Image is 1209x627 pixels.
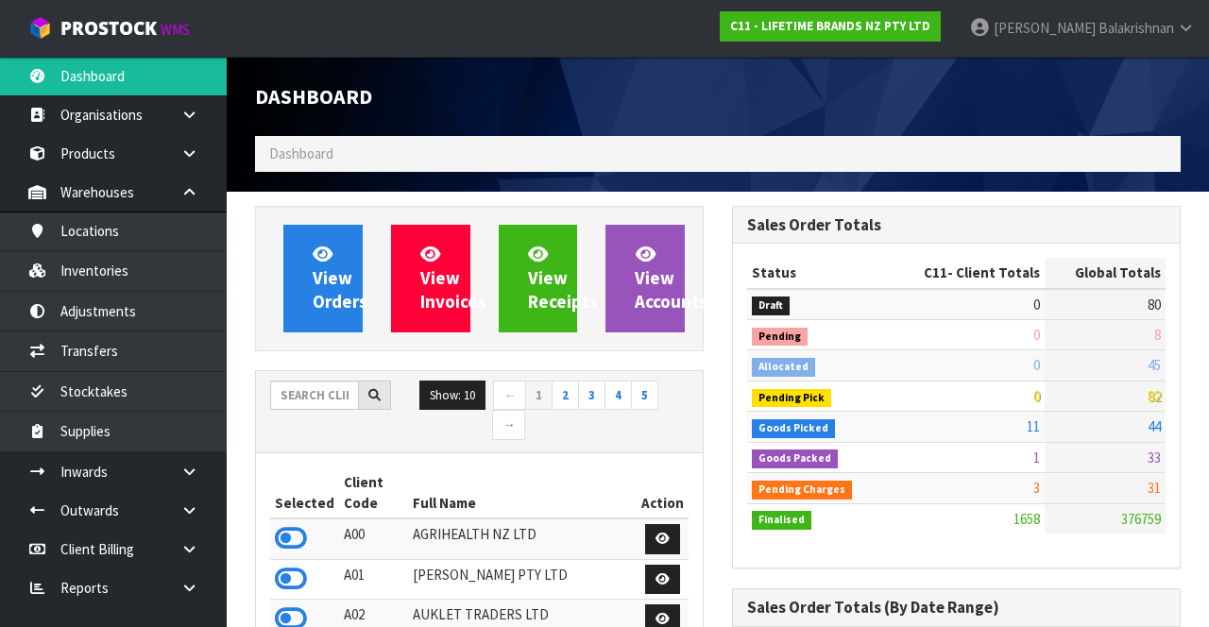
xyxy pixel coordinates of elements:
[604,381,632,411] a: 4
[1027,417,1040,435] span: 11
[492,410,525,440] a: →
[420,243,486,313] span: View Invoices
[752,328,808,347] span: Pending
[924,263,947,281] span: C11
[730,18,930,34] strong: C11 - LIFETIME BRANDS NZ PTY LTD
[270,467,339,518] th: Selected
[637,467,689,518] th: Action
[747,258,885,288] th: Status
[631,381,658,411] a: 5
[1045,258,1166,288] th: Global Totals
[28,16,52,40] img: cube-alt.png
[499,225,578,332] a: ViewReceipts
[493,381,689,444] nav: Page navigation
[752,358,815,377] span: Allocated
[635,243,707,313] span: View Accounts
[752,419,835,438] span: Goods Picked
[994,19,1096,37] span: [PERSON_NAME]
[313,243,367,313] span: View Orders
[1148,449,1161,466] span: 33
[752,389,831,408] span: Pending Pick
[1148,417,1161,435] span: 44
[408,518,637,559] td: AGRIHEALTH NZ LTD
[747,216,1166,234] h3: Sales Order Totals
[1148,387,1161,405] span: 82
[391,225,470,332] a: ViewInvoices
[339,559,408,600] td: A01
[339,518,408,559] td: A00
[255,83,372,110] span: Dashboard
[885,258,1045,288] th: - Client Totals
[1033,326,1040,344] span: 0
[720,11,941,42] a: C11 - LIFETIME BRANDS NZ PTY LTD
[1148,479,1161,497] span: 31
[1033,296,1040,313] span: 0
[752,297,790,315] span: Draft
[1033,356,1040,374] span: 0
[1148,296,1161,313] span: 80
[1148,356,1161,374] span: 45
[269,144,333,162] span: Dashboard
[1154,326,1161,344] span: 8
[747,599,1166,617] h3: Sales Order Totals (By Date Range)
[283,225,363,332] a: ViewOrders
[752,511,811,530] span: Finalised
[1033,387,1040,405] span: 0
[270,381,359,410] input: Search clients
[1033,449,1040,466] span: 1
[1033,479,1040,497] span: 3
[752,449,838,468] span: Goods Packed
[493,381,526,411] a: ←
[1098,19,1174,37] span: Balakrishnan
[752,481,852,500] span: Pending Charges
[419,381,485,411] button: Show: 10
[408,467,637,518] th: Full Name
[578,381,605,411] a: 3
[605,225,685,332] a: ViewAccounts
[408,559,637,600] td: [PERSON_NAME] PTY LTD
[525,381,553,411] a: 1
[60,16,157,41] span: ProStock
[1121,510,1161,528] span: 376759
[339,467,408,518] th: Client Code
[1013,510,1040,528] span: 1658
[161,21,190,39] small: WMS
[552,381,579,411] a: 2
[528,243,598,313] span: View Receipts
